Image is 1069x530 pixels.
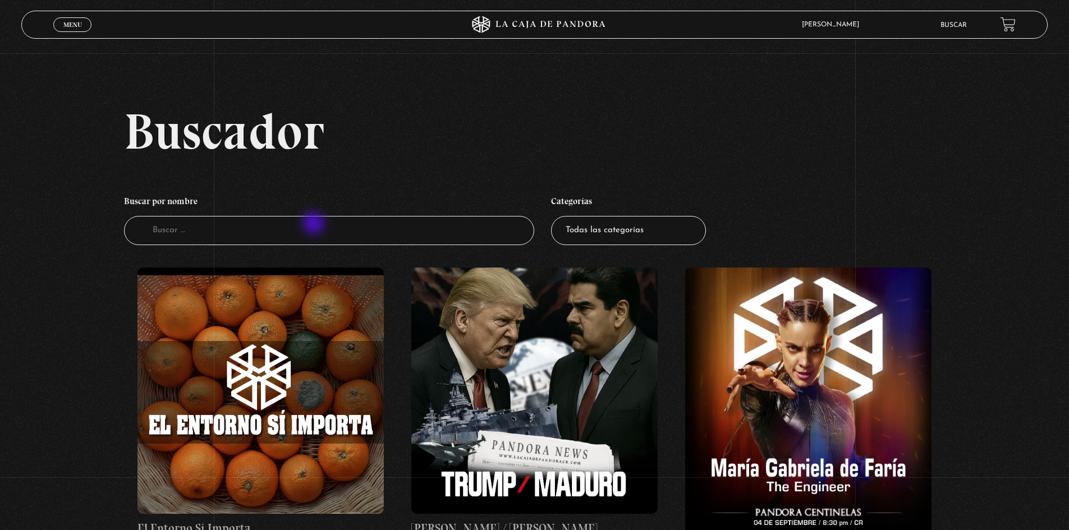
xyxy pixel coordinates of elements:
[1001,17,1016,32] a: View your shopping cart
[124,190,535,216] h4: Buscar por nombre
[63,21,82,28] span: Menu
[59,31,86,39] span: Cerrar
[940,22,967,29] a: Buscar
[551,190,706,216] h4: Categorías
[124,106,1048,156] h2: Buscador
[796,21,870,28] span: [PERSON_NAME]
